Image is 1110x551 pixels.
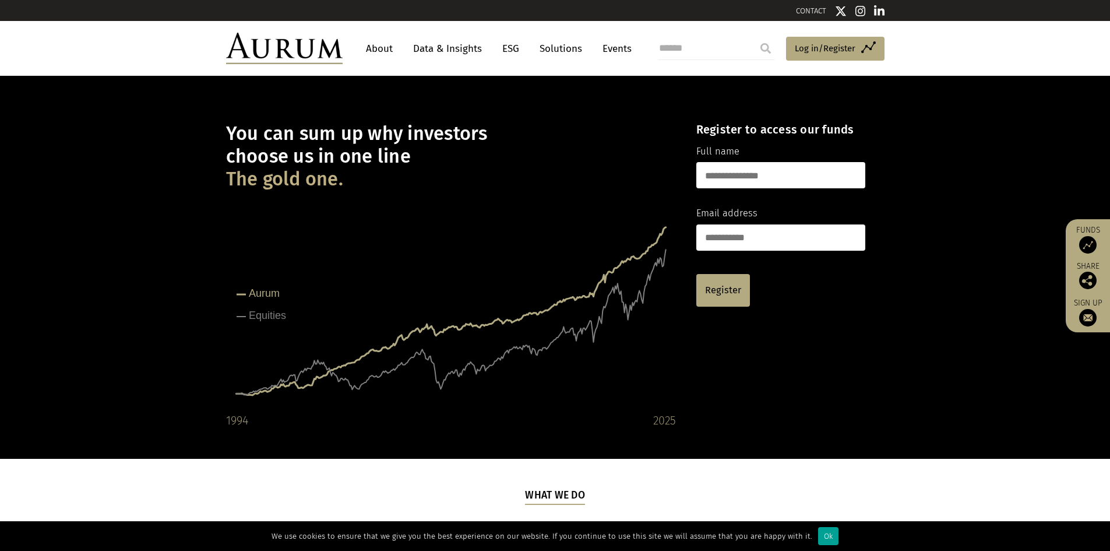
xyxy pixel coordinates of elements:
img: Linkedin icon [874,5,885,17]
img: Twitter icon [835,5,847,17]
a: Data & Insights [407,38,488,59]
input: Submit [754,37,777,60]
img: Share this post [1079,272,1097,289]
a: Register [696,274,750,307]
a: Funds [1072,225,1104,254]
img: Aurum [226,33,343,64]
a: Log in/Register [786,37,885,61]
tspan: Aurum [249,287,280,299]
a: CONTACT [796,6,826,15]
h5: What we do [525,488,585,504]
div: Ok [818,527,838,545]
a: Events [597,38,632,59]
a: ESG [496,38,525,59]
a: Sign up [1072,298,1104,327]
span: The gold one. [226,168,343,191]
h1: You can sum up why investors choose us in one line [226,122,676,191]
label: Email address [696,206,757,221]
div: Share [1072,262,1104,289]
label: Full name [696,144,739,159]
a: About [360,38,399,59]
h4: Register to access our funds [696,122,865,136]
a: Solutions [534,38,588,59]
div: 1994 [226,411,248,430]
span: Log in/Register [795,41,855,55]
img: Instagram icon [855,5,866,17]
tspan: Equities [249,310,286,321]
div: 2025 [653,411,676,430]
img: Sign up to our newsletter [1079,309,1097,327]
img: Access Funds [1079,236,1097,254]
